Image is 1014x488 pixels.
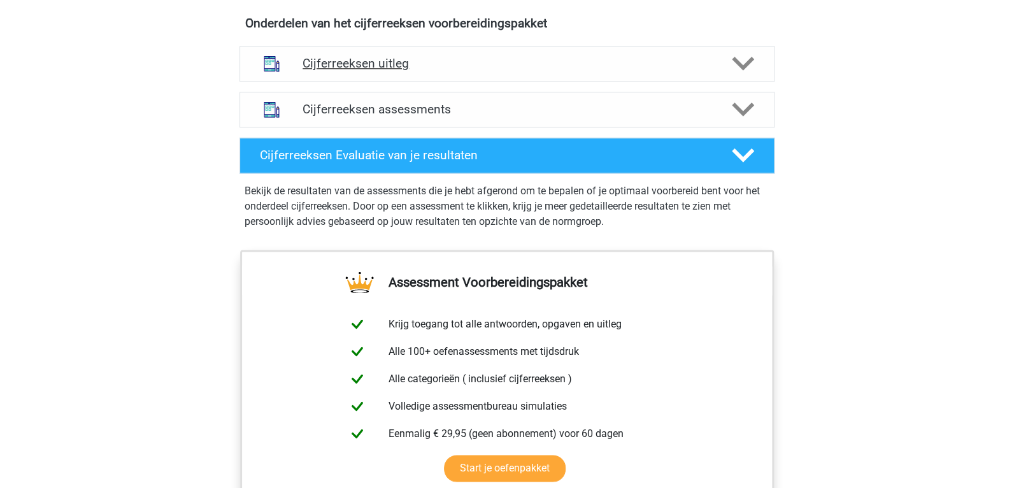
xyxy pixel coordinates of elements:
[303,102,711,117] h4: Cijferreeksen assessments
[234,92,780,127] a: assessments Cijferreeksen assessments
[255,47,288,80] img: cijferreeksen uitleg
[245,183,769,229] p: Bekijk de resultaten van de assessments die je hebt afgerond om te bepalen of je optimaal voorber...
[234,138,780,173] a: Cijferreeksen Evaluatie van je resultaten
[444,455,566,482] a: Start je oefenpakket
[303,56,711,71] h4: Cijferreeksen uitleg
[255,93,288,126] img: cijferreeksen assessments
[260,148,711,162] h4: Cijferreeksen Evaluatie van je resultaten
[234,46,780,82] a: uitleg Cijferreeksen uitleg
[245,16,769,31] h4: Onderdelen van het cijferreeksen voorbereidingspakket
